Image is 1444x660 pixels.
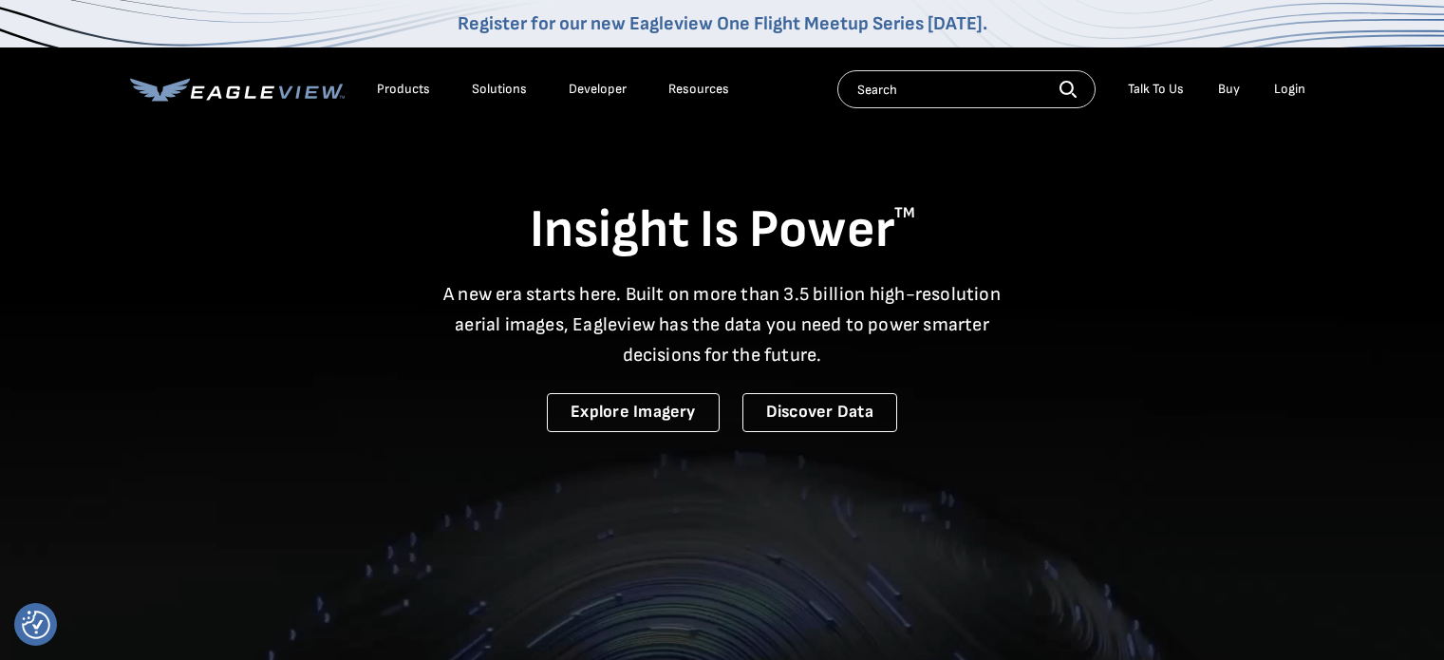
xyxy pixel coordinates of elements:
[1218,81,1240,98] a: Buy
[742,393,897,432] a: Discover Data
[377,81,430,98] div: Products
[837,70,1096,108] input: Search
[547,393,720,432] a: Explore Imagery
[22,611,50,639] button: Consent Preferences
[1274,81,1305,98] div: Login
[472,81,527,98] div: Solutions
[894,204,915,222] sup: TM
[130,198,1315,264] h1: Insight Is Power
[432,279,1013,370] p: A new era starts here. Built on more than 3.5 billion high-resolution aerial images, Eagleview ha...
[569,81,627,98] a: Developer
[22,611,50,639] img: Revisit consent button
[458,12,987,35] a: Register for our new Eagleview One Flight Meetup Series [DATE].
[668,81,729,98] div: Resources
[1128,81,1184,98] div: Talk To Us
